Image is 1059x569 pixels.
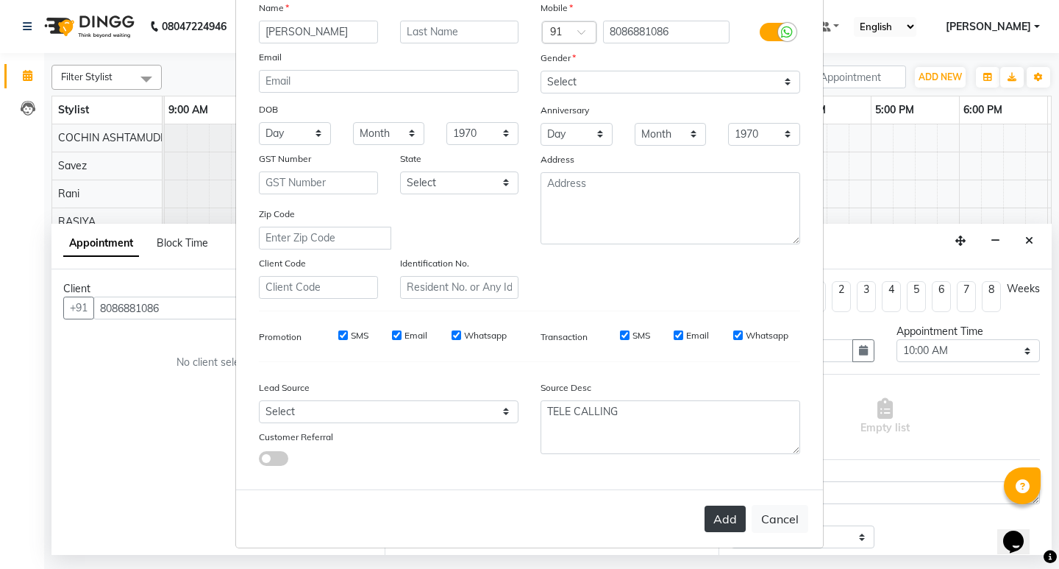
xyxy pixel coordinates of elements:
label: Source Desc [541,381,591,395]
label: Address [541,153,574,166]
label: Mobile [541,1,573,15]
label: Whatsapp [746,329,788,342]
label: Whatsapp [464,329,507,342]
label: Email [404,329,427,342]
label: SMS [632,329,650,342]
label: Promotion [259,331,302,344]
input: Mobile [603,21,730,43]
input: Client Code [259,276,378,299]
input: Enter Zip Code [259,227,391,250]
label: GST Number [259,152,311,166]
label: Zip Code [259,208,295,221]
input: GST Number [259,172,378,194]
label: State [400,152,421,166]
label: DOB [259,103,278,116]
label: Transaction [541,331,588,344]
label: Customer Referral [259,431,333,444]
label: Lead Source [259,381,310,395]
label: Gender [541,52,576,65]
button: Cancel [752,505,808,533]
input: First Name [259,21,378,43]
label: Email [686,329,709,342]
label: SMS [351,329,368,342]
label: Anniversary [541,104,589,117]
button: Add [705,506,746,532]
label: Identification No. [400,257,469,270]
label: Client Code [259,257,306,270]
label: Email [259,51,282,64]
input: Last Name [400,21,519,43]
input: Resident No. or Any Id [400,276,519,299]
label: Name [259,1,289,15]
input: Email [259,70,518,93]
